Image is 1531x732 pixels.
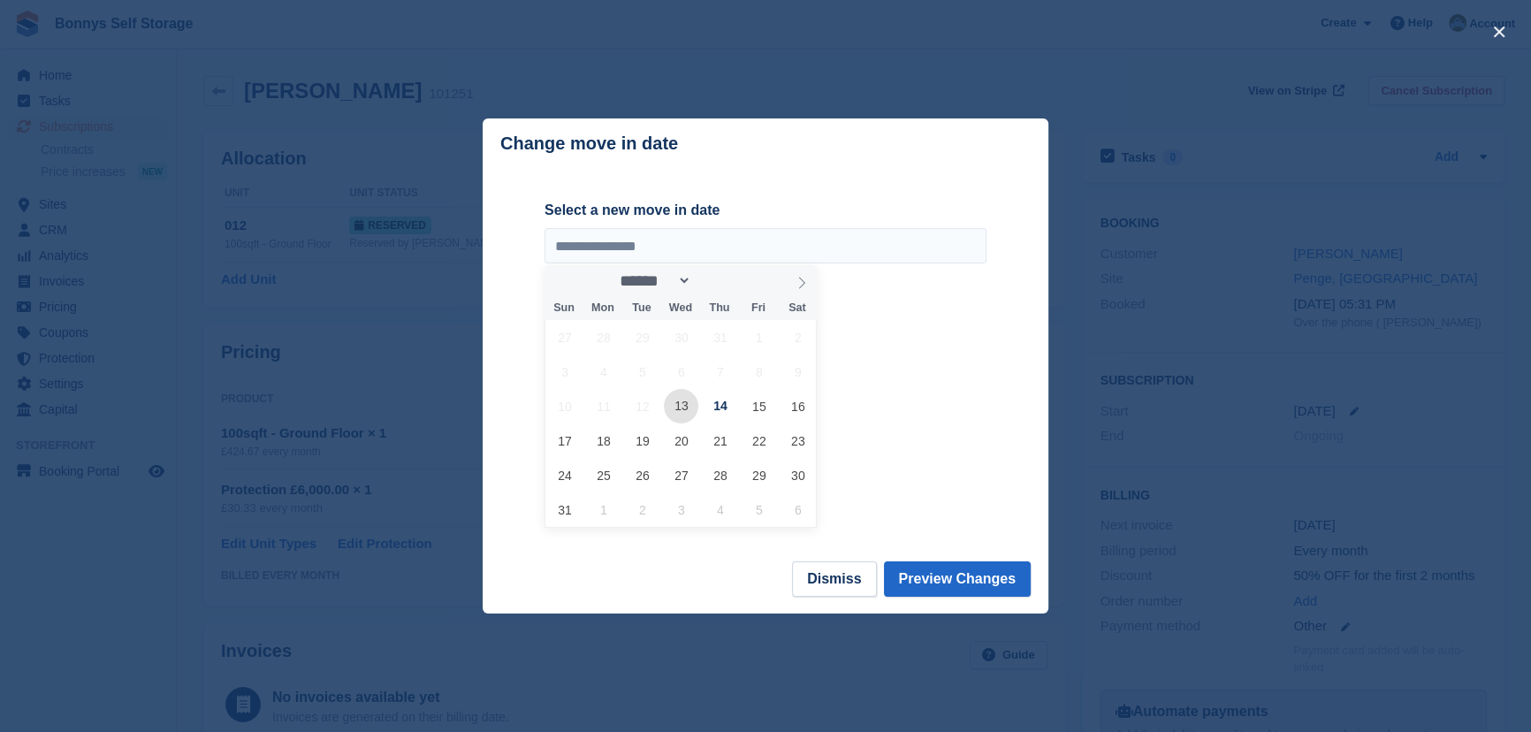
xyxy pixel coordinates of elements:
span: September 5, 2025 [742,492,776,527]
span: Thu [700,302,739,314]
span: August 30, 2025 [781,458,815,492]
span: August 29, 2025 [742,458,776,492]
span: August 10, 2025 [547,389,582,423]
span: September 6, 2025 [781,492,815,527]
span: August 17, 2025 [547,423,582,458]
span: Fri [739,302,778,314]
span: September 2, 2025 [625,492,659,527]
span: August 19, 2025 [625,423,659,458]
span: August 12, 2025 [625,389,659,423]
span: August 22, 2025 [742,423,776,458]
span: August 5, 2025 [625,355,659,389]
span: August 2, 2025 [781,320,815,355]
span: August 31, 2025 [547,492,582,527]
button: Preview Changes [884,561,1032,597]
span: August 26, 2025 [625,458,659,492]
span: August 27, 2025 [664,458,698,492]
span: August 11, 2025 [586,389,621,423]
label: Select a new move in date [545,200,986,221]
span: August 23, 2025 [781,423,815,458]
span: September 1, 2025 [586,492,621,527]
span: August 18, 2025 [586,423,621,458]
span: July 28, 2025 [586,320,621,355]
span: August 20, 2025 [664,423,698,458]
span: August 25, 2025 [586,458,621,492]
span: August 3, 2025 [547,355,582,389]
span: August 6, 2025 [664,355,698,389]
span: Mon [583,302,622,314]
select: Month [614,271,692,290]
span: August 8, 2025 [742,355,776,389]
span: August 9, 2025 [781,355,815,389]
span: July 30, 2025 [664,320,698,355]
span: August 21, 2025 [703,423,737,458]
span: August 7, 2025 [703,355,737,389]
span: August 24, 2025 [547,458,582,492]
p: Change move in date [500,133,678,154]
span: August 1, 2025 [742,320,776,355]
span: August 15, 2025 [742,389,776,423]
span: August 14, 2025 [703,389,737,423]
span: Sat [778,302,817,314]
span: August 13, 2025 [664,389,698,423]
button: Dismiss [792,561,876,597]
span: August 4, 2025 [586,355,621,389]
span: July 27, 2025 [547,320,582,355]
span: Tue [622,302,661,314]
span: July 31, 2025 [703,320,737,355]
button: close [1485,18,1513,46]
span: September 4, 2025 [703,492,737,527]
span: August 28, 2025 [703,458,737,492]
input: Year [691,271,747,290]
span: September 3, 2025 [664,492,698,527]
span: Sun [545,302,583,314]
span: Wed [661,302,700,314]
span: July 29, 2025 [625,320,659,355]
span: August 16, 2025 [781,389,815,423]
